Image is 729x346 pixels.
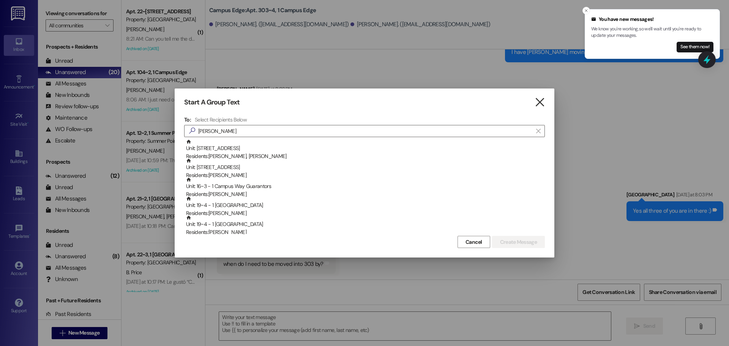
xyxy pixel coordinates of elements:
[591,16,713,23] div: You have new messages!
[198,126,532,136] input: Search for any contact or apartment
[195,116,247,123] h4: Select Recipients Below
[492,236,545,248] button: Create Message
[532,125,544,137] button: Clear text
[184,158,545,177] div: Unit: [STREET_ADDRESS]Residents:[PERSON_NAME]
[500,238,537,246] span: Create Message
[186,127,198,135] i: 
[677,42,713,52] button: See them now!
[186,228,545,236] div: Residents: [PERSON_NAME]
[536,128,540,134] i: 
[186,209,545,217] div: Residents: [PERSON_NAME]
[186,190,545,198] div: Residents: [PERSON_NAME]
[184,196,545,215] div: Unit: 19~4 - 1 [GEOGRAPHIC_DATA]Residents:[PERSON_NAME]
[184,116,191,123] h3: To:
[186,171,545,179] div: Residents: [PERSON_NAME]
[582,7,590,14] button: Close toast
[184,98,240,107] h3: Start A Group Text
[591,26,713,39] p: We know you're working, so we'll wait until you're ready to update your messages.
[535,98,545,106] i: 
[186,152,545,160] div: Residents: [PERSON_NAME], [PERSON_NAME]
[465,238,482,246] span: Cancel
[186,215,545,237] div: Unit: 19~4 - 1 [GEOGRAPHIC_DATA]
[186,196,545,218] div: Unit: 19~4 - 1 [GEOGRAPHIC_DATA]
[184,139,545,158] div: Unit: [STREET_ADDRESS]Residents:[PERSON_NAME], [PERSON_NAME]
[184,215,545,234] div: Unit: 19~4 - 1 [GEOGRAPHIC_DATA]Residents:[PERSON_NAME]
[458,236,490,248] button: Cancel
[186,158,545,180] div: Unit: [STREET_ADDRESS]
[184,177,545,196] div: Unit: 16~3 - 1 Campus Way GuarantorsResidents:[PERSON_NAME]
[186,177,545,199] div: Unit: 16~3 - 1 Campus Way Guarantors
[186,139,545,161] div: Unit: [STREET_ADDRESS]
